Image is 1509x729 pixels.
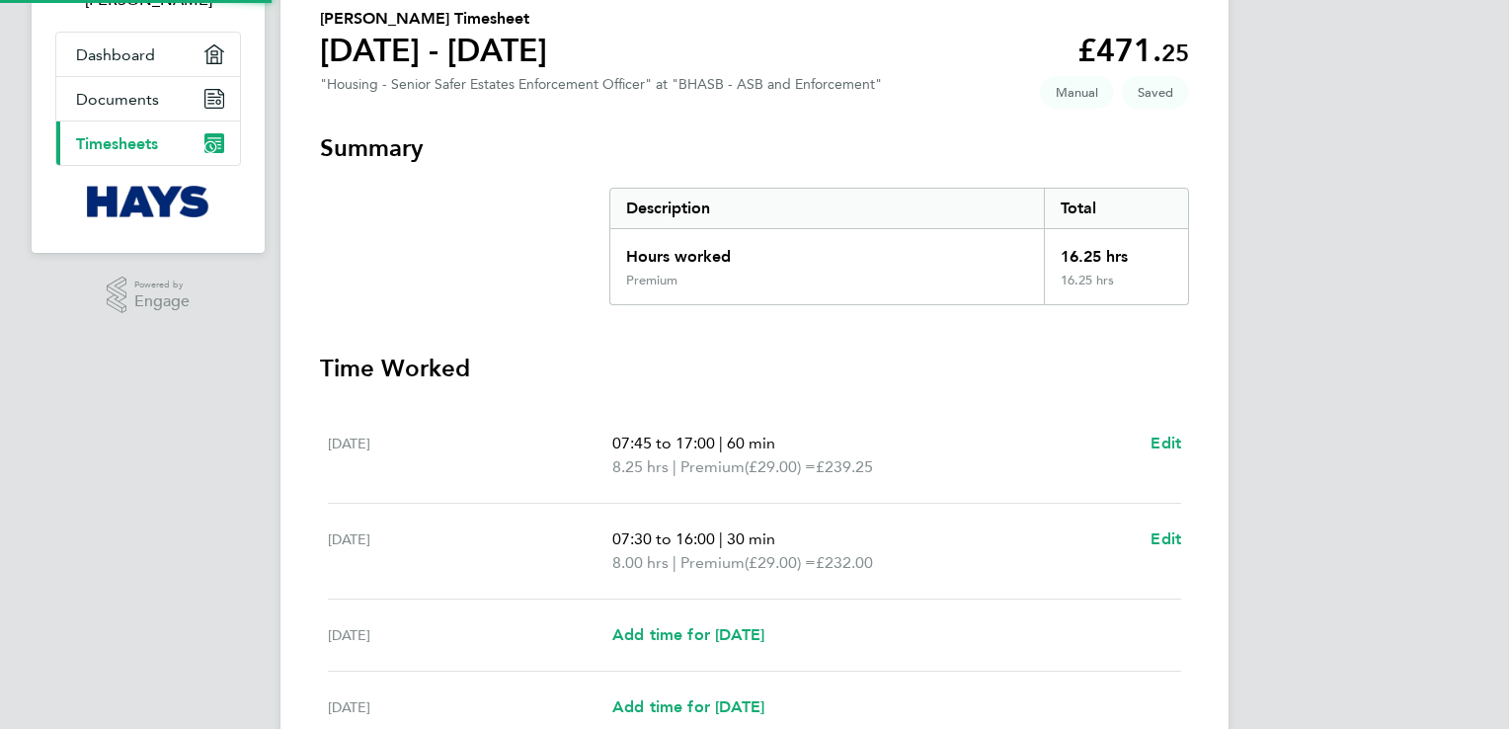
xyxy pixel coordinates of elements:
div: [DATE] [328,623,612,647]
span: Dashboard [76,45,155,64]
a: Powered byEngage [107,277,191,314]
span: 8.00 hrs [612,553,669,572]
span: This timesheet was manually created. [1040,76,1114,109]
span: Premium [680,551,745,575]
div: 16.25 hrs [1044,229,1188,273]
span: This timesheet is Saved. [1122,76,1189,109]
span: Premium [680,455,745,479]
a: Add time for [DATE] [612,623,764,647]
div: Hours worked [610,229,1044,273]
span: Documents [76,90,159,109]
div: 16.25 hrs [1044,273,1188,304]
a: Edit [1151,527,1181,551]
span: 8.25 hrs [612,457,669,476]
div: [DATE] [328,527,612,575]
span: | [673,457,676,476]
a: Edit [1151,432,1181,455]
div: Description [610,189,1044,228]
span: Edit [1151,529,1181,548]
span: | [719,434,723,452]
span: Edit [1151,434,1181,452]
app-decimal: £471. [1077,32,1189,69]
a: Documents [56,77,240,121]
h2: [PERSON_NAME] Timesheet [320,7,547,31]
span: £239.25 [816,457,873,476]
span: | [719,529,723,548]
div: "Housing - Senior Safer Estates Enforcement Officer" at "BHASB - ASB and Enforcement" [320,76,882,93]
a: Timesheets [56,121,240,165]
span: 07:45 to 17:00 [612,434,715,452]
span: Powered by [134,277,190,293]
div: Premium [626,273,677,288]
h1: [DATE] - [DATE] [320,31,547,70]
span: Timesheets [76,134,158,153]
span: Add time for [DATE] [612,625,764,644]
span: 30 min [727,529,775,548]
span: (£29.00) = [745,553,816,572]
a: Dashboard [56,33,240,76]
span: 07:30 to 16:00 [612,529,715,548]
h3: Time Worked [320,353,1189,384]
span: 25 [1161,39,1189,67]
div: [DATE] [328,695,612,719]
a: Add time for [DATE] [612,695,764,719]
div: [DATE] [328,432,612,479]
span: 60 min [727,434,775,452]
div: Total [1044,189,1188,228]
span: Engage [134,293,190,310]
img: hays-logo-retina.png [87,186,210,217]
a: Go to home page [55,186,241,217]
span: Add time for [DATE] [612,697,764,716]
span: | [673,553,676,572]
span: £232.00 [816,553,873,572]
span: (£29.00) = [745,457,816,476]
h3: Summary [320,132,1189,164]
div: Summary [609,188,1189,305]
